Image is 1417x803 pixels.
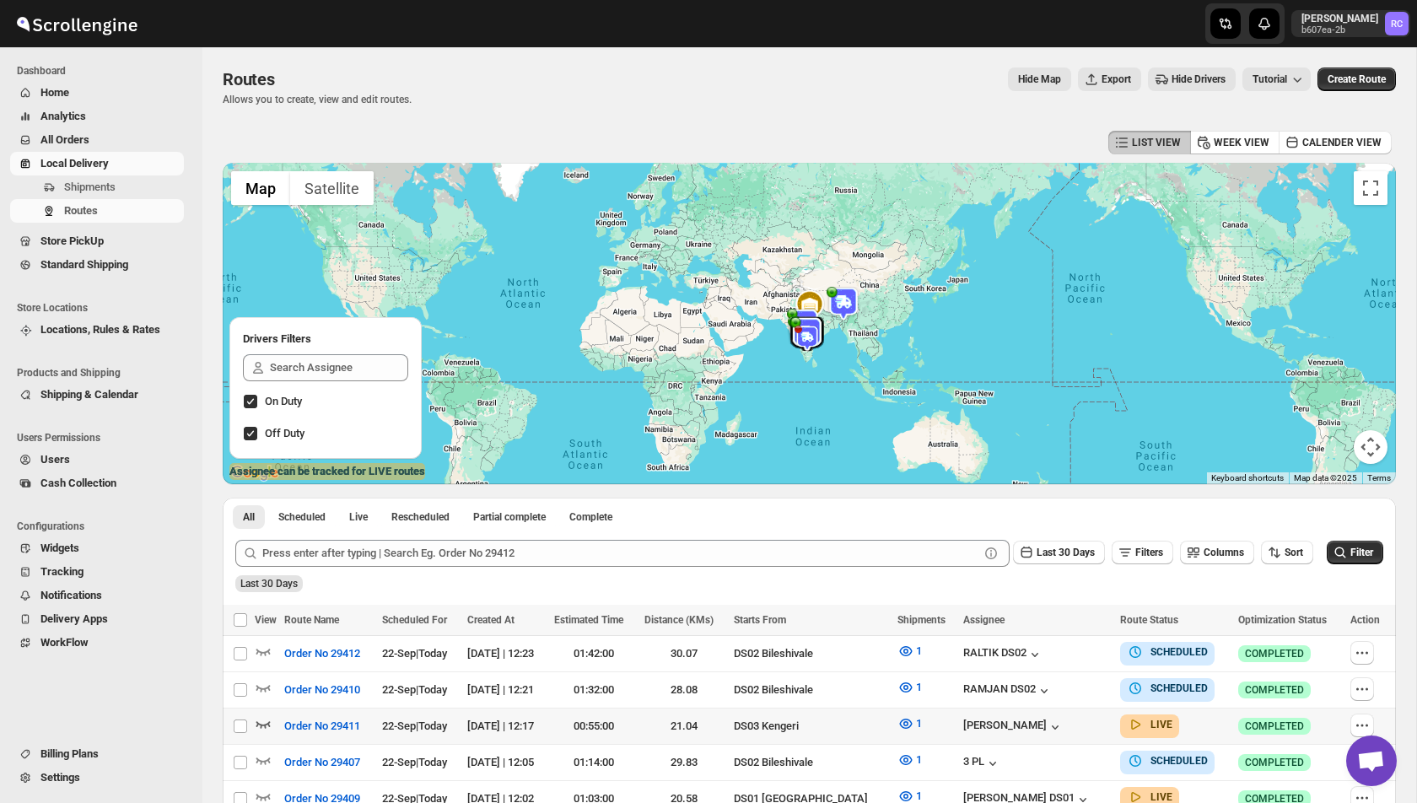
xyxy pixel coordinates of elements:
[274,749,370,776] button: Order No 29407
[382,756,447,768] span: 22-Sep | Today
[17,431,191,445] span: Users Permissions
[1328,73,1386,86] span: Create Route
[270,354,408,381] input: Search Assignee
[1245,719,1304,733] span: COMPLETED
[734,682,887,698] div: DS02 Bileshivale
[1214,136,1269,149] span: WEEK VIEW
[1211,472,1284,484] button: Keyboard shortcuts
[467,614,515,626] span: Created At
[40,453,70,466] span: Users
[10,448,184,472] button: Users
[554,718,634,735] div: 00:55:00
[40,86,69,99] span: Home
[243,331,408,348] h2: Drivers Filters
[255,614,277,626] span: View
[1291,10,1410,37] button: User menu
[734,718,887,735] div: DS03 Kengeri
[887,746,932,773] button: 1
[40,234,104,247] span: Store PickUp
[1245,647,1304,660] span: COMPLETED
[963,755,1001,772] div: 3 PL
[1354,430,1387,464] button: Map camera controls
[1102,73,1131,86] span: Export
[284,718,360,735] span: Order No 29411
[1078,67,1141,91] button: Export
[1127,752,1208,769] button: SCHEDULED
[223,69,275,89] span: Routes
[916,644,922,657] span: 1
[1242,67,1311,91] button: Tutorial
[554,682,634,698] div: 01:32:00
[223,93,412,106] p: Allows you to create, view and edit routes.
[569,510,612,524] span: Complete
[10,536,184,560] button: Widgets
[284,614,339,626] span: Route Name
[467,754,544,771] div: [DATE] | 12:05
[644,754,725,771] div: 29.83
[1317,67,1396,91] button: Create Route
[227,462,283,484] a: Open this area in Google Maps (opens a new window)
[1294,473,1357,482] span: Map data ©2025
[17,366,191,380] span: Products and Shipping
[64,204,98,217] span: Routes
[382,683,447,696] span: 22-Sep | Today
[265,395,302,407] span: On Duty
[40,542,79,554] span: Widgets
[1148,67,1236,91] button: Hide Drivers
[284,645,360,662] span: Order No 29412
[1245,683,1304,697] span: COMPLETED
[10,175,184,199] button: Shipments
[10,199,184,223] button: Routes
[1302,136,1382,149] span: CALENDER VIEW
[1037,547,1095,558] span: Last 30 Days
[274,713,370,740] button: Order No 29411
[916,753,922,766] span: 1
[1150,646,1208,658] b: SCHEDULED
[10,631,184,655] button: WorkFlow
[1346,736,1397,786] div: Open chat
[274,676,370,703] button: Order No 29410
[963,719,1064,736] button: [PERSON_NAME]
[40,133,89,146] span: All Orders
[278,510,326,524] span: Scheduled
[1150,682,1208,694] b: SCHEDULED
[40,565,84,578] span: Tracking
[1150,719,1172,730] b: LIVE
[391,510,450,524] span: Rescheduled
[1108,131,1191,154] button: LIST VIEW
[40,323,160,336] span: Locations, Rules & Rates
[1135,547,1163,558] span: Filters
[916,717,922,730] span: 1
[887,638,932,665] button: 1
[13,3,140,45] img: ScrollEngine
[644,718,725,735] div: 21.04
[17,301,191,315] span: Store Locations
[1127,644,1208,660] button: SCHEDULED
[1367,473,1391,482] a: Terms (opens in new tab)
[1245,756,1304,769] span: COMPLETED
[1013,541,1105,564] button: Last 30 Days
[554,645,634,662] div: 01:42:00
[1018,73,1061,86] span: Hide Map
[897,614,946,626] span: Shipments
[1238,614,1327,626] span: Optimization Status
[10,560,184,584] button: Tracking
[1190,131,1280,154] button: WEEK VIEW
[1261,541,1313,564] button: Sort
[40,589,102,601] span: Notifications
[473,510,546,524] span: Partial complete
[1112,541,1173,564] button: Filters
[467,718,544,735] div: [DATE] | 12:17
[887,710,932,737] button: 1
[40,747,99,760] span: Billing Plans
[1301,12,1378,25] p: [PERSON_NAME]
[467,645,544,662] div: [DATE] | 12:23
[644,614,714,626] span: Distance (KMs)
[963,682,1053,699] div: RAMJAN DS02
[1391,19,1403,30] text: RC
[1350,614,1380,626] span: Action
[262,540,979,567] input: Press enter after typing | Search Eg. Order No 29412
[734,754,887,771] div: DS02 Bileshivale
[916,681,922,693] span: 1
